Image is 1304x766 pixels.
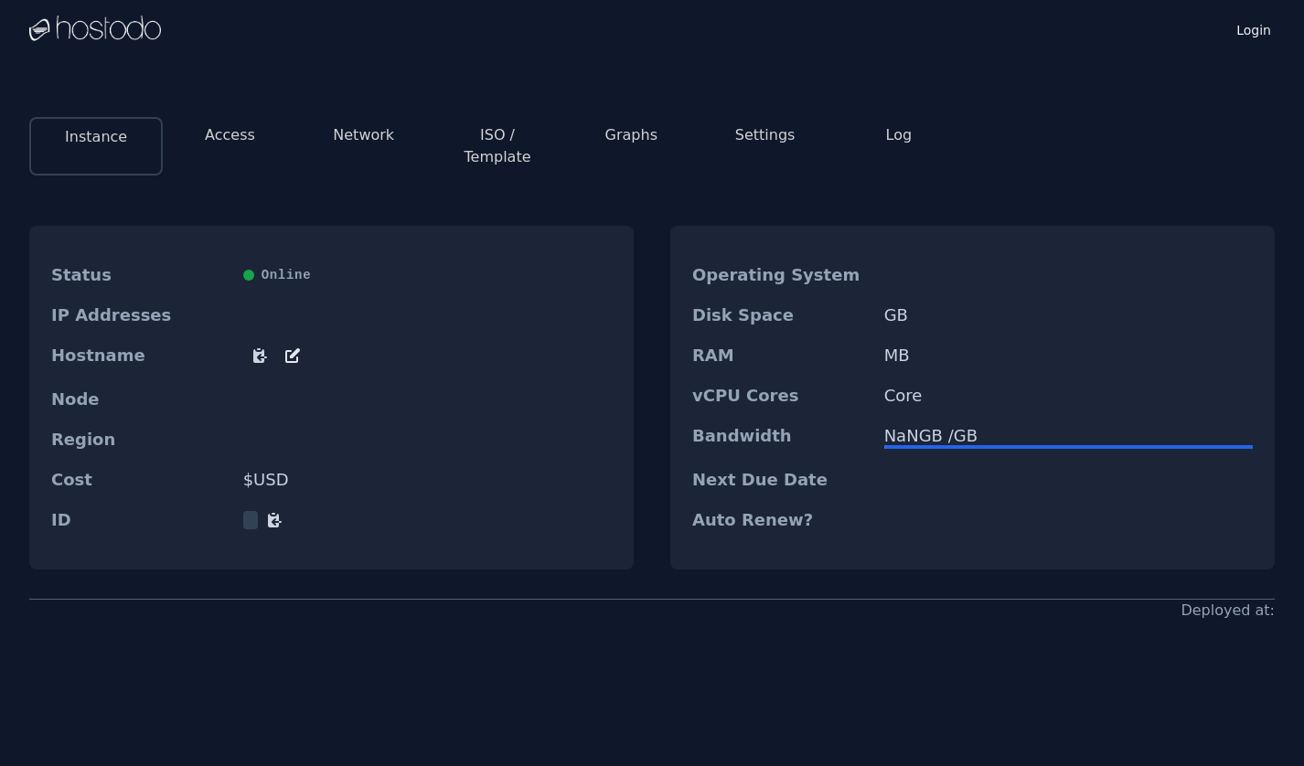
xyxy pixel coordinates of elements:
button: Access [205,124,255,146]
dt: vCPU Cores [692,387,870,405]
button: Network [333,124,394,146]
dt: Disk Space [692,306,870,324]
dt: Region [51,431,229,449]
dd: Core [884,387,1253,405]
dt: Next Due Date [692,471,870,489]
button: Log [886,124,913,146]
dt: Node [51,390,229,409]
img: Logo [29,16,161,43]
dt: Bandwidth [692,427,870,449]
dt: IP Addresses [51,306,229,324]
div: Online [243,266,612,284]
dd: GB [884,306,1253,324]
dd: $ USD [243,471,612,489]
dt: Auto Renew? [692,511,870,529]
button: Settings [735,124,796,146]
dt: Hostname [51,346,229,368]
div: NaN GB / GB [884,427,1253,445]
dt: Status [51,266,229,284]
dt: Cost [51,471,229,489]
dt: Operating System [692,266,870,284]
div: Deployed at: [1181,600,1275,622]
dt: RAM [692,346,870,365]
a: Login [1233,17,1275,39]
button: Instance [65,126,127,148]
button: ISO / Template [445,124,550,168]
button: Graphs [605,124,657,146]
dt: ID [51,511,229,529]
dd: MB [884,346,1253,365]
